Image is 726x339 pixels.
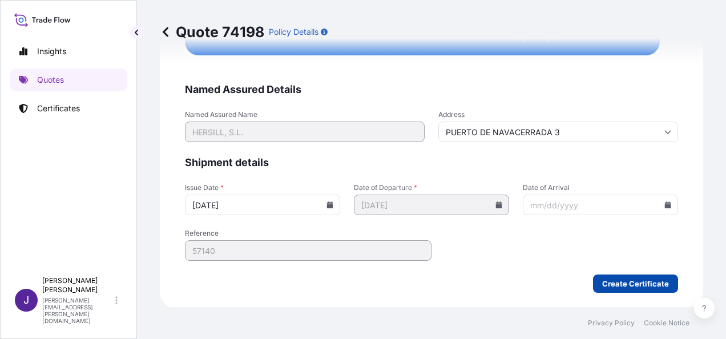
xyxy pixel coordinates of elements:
[10,68,127,91] a: Quotes
[23,294,29,306] span: J
[185,156,678,169] span: Shipment details
[438,110,678,119] span: Address
[42,276,113,294] p: [PERSON_NAME] [PERSON_NAME]
[523,195,678,215] input: mm/dd/yyyy
[588,318,635,328] a: Privacy Policy
[185,183,340,192] span: Issue Date
[10,40,127,63] a: Insights
[185,195,340,215] input: mm/dd/yyyy
[185,229,431,238] span: Reference
[644,318,689,328] a: Cookie Notice
[602,278,669,289] p: Create Certificate
[269,26,318,38] p: Policy Details
[185,83,678,96] span: Named Assured Details
[185,110,425,119] span: Named Assured Name
[354,183,509,192] span: Date of Departure
[42,297,113,324] p: [PERSON_NAME][EMAIL_ADDRESS][PERSON_NAME][DOMAIN_NAME]
[37,74,64,86] p: Quotes
[160,23,264,41] p: Quote 74198
[593,275,678,293] button: Create Certificate
[37,103,80,114] p: Certificates
[523,183,678,192] span: Date of Arrival
[10,97,127,120] a: Certificates
[37,46,66,57] p: Insights
[354,195,509,215] input: mm/dd/yyyy
[185,240,431,261] input: Your internal reference
[438,122,678,142] input: Cargo owner address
